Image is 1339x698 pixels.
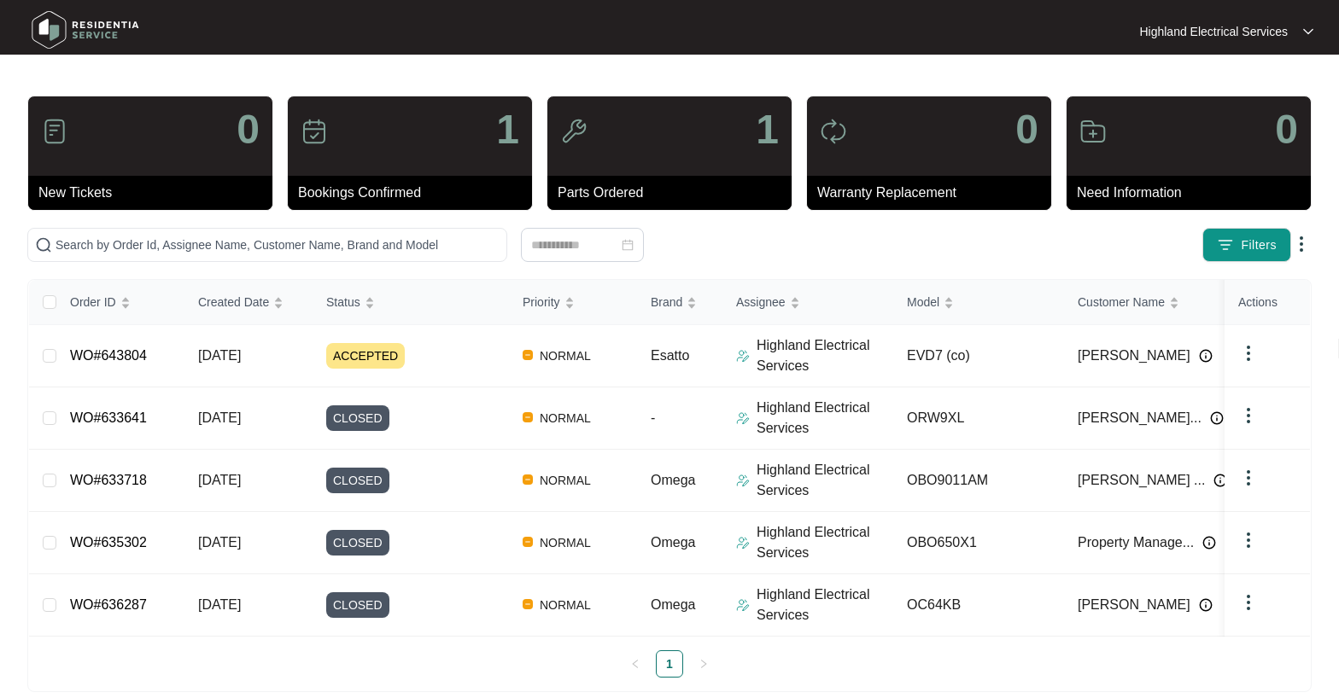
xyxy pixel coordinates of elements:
[907,293,939,311] span: Model
[1199,598,1213,612] img: Info icon
[35,236,52,253] img: search-icon
[651,473,695,487] span: Omega
[757,585,893,625] p: Highland Electrical Services
[70,348,147,363] a: WO#643804
[1202,228,1291,262] button: filter iconFilters
[1139,23,1288,40] p: Highland Electrical Services
[817,183,1051,203] p: Warranty Replacement
[38,183,272,203] p: New Tickets
[1078,346,1190,366] span: [PERSON_NAME]
[198,597,241,612] span: [DATE]
[533,595,598,615] span: NORMAL
[657,651,682,677] a: 1
[736,293,786,311] span: Assignee
[326,592,389,618] span: CLOSED
[533,346,598,366] span: NORMAL
[326,293,360,311] span: Status
[533,532,598,553] span: NORMAL
[651,597,695,612] span: Omega
[523,474,533,485] img: Vercel Logo
[523,599,533,609] img: Vercel Logo
[496,109,519,150] p: 1
[533,408,598,428] span: NORMAL
[1202,536,1216,550] img: Info icon
[1079,118,1107,145] img: icon
[523,412,533,422] img: Vercel Logo
[523,350,533,360] img: Vercel Logo
[699,659,709,669] span: right
[637,280,722,325] th: Brand
[1238,405,1259,426] img: dropdown arrow
[301,118,328,145] img: icon
[622,650,649,678] li: Previous Page
[1213,474,1227,487] img: Info icon
[893,574,1064,637] td: OC64KB
[1199,349,1213,363] img: Info icon
[326,530,389,555] span: CLOSED
[70,473,147,487] a: WO#633718
[722,280,893,325] th: Assignee
[26,4,145,55] img: residentia service logo
[198,473,241,487] span: [DATE]
[756,109,779,150] p: 1
[893,512,1064,574] td: OBO650X1
[1210,411,1224,425] img: Info icon
[198,293,269,311] span: Created Date
[1078,532,1194,553] span: Property Manage...
[198,535,241,550] span: [DATE]
[1077,183,1311,203] p: Need Information
[1303,27,1313,36] img: dropdown arrow
[893,280,1064,325] th: Model
[893,325,1064,387] td: EVD7 (co)
[736,411,750,425] img: Assigner Icon
[1238,343,1259,364] img: dropdown arrow
[690,650,717,678] li: Next Page
[1238,592,1259,613] img: dropdown arrow
[757,460,893,501] p: Highland Electrical Services
[630,659,640,669] span: left
[70,293,116,311] span: Order ID
[70,597,147,612] a: WO#636287
[1275,109,1298,150] p: 0
[1238,468,1259,488] img: dropdown arrow
[1241,236,1277,254] span: Filters
[736,598,750,612] img: Assigner Icon
[651,535,695,550] span: Omega
[1078,408,1202,428] span: [PERSON_NAME]...
[41,118,68,145] img: icon
[313,280,509,325] th: Status
[893,450,1064,512] td: OBO9011AM
[523,293,560,311] span: Priority
[757,335,893,376] p: Highland Electrical Services
[560,118,588,145] img: icon
[1015,109,1038,150] p: 0
[70,535,147,550] a: WO#635302
[533,470,598,491] span: NORMAL
[651,348,689,363] span: Esatto
[736,474,750,487] img: Assigner Icon
[56,280,184,325] th: Order ID
[523,537,533,547] img: Vercel Logo
[70,410,147,425] a: WO#633641
[1078,470,1205,491] span: [PERSON_NAME] ...
[326,468,389,493] span: CLOSED
[690,650,717,678] button: right
[198,348,241,363] span: [DATE]
[558,183,792,203] p: Parts Ordered
[736,349,750,363] img: Assigner Icon
[298,183,532,203] p: Bookings Confirmed
[1291,234,1312,254] img: dropdown arrow
[1217,236,1234,253] img: filter icon
[326,405,389,431] span: CLOSED
[893,387,1064,450] td: ORW9XL
[184,280,313,325] th: Created Date
[326,343,405,369] span: ACCEPTED
[1078,595,1190,615] span: [PERSON_NAME]
[1064,280,1235,325] th: Customer Name
[757,522,893,563] p: Highland Electrical Services
[651,410,655,425] span: -
[757,398,893,439] p: Highland Electrical Services
[736,536,750,550] img: Assigner Icon
[656,650,683,678] li: 1
[237,109,260,150] p: 0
